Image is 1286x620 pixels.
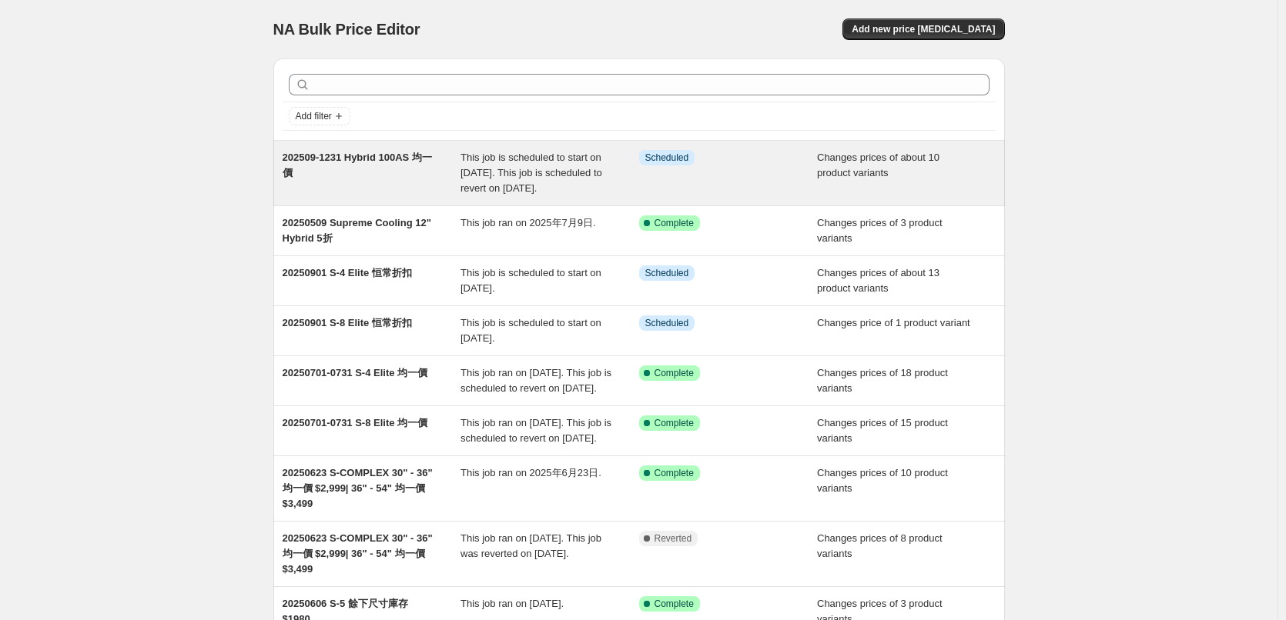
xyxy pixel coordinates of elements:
span: Changes prices of 15 product variants [817,417,948,444]
span: Complete [655,467,694,479]
span: Complete [655,417,694,429]
span: Add filter [296,110,332,122]
span: Add new price [MEDICAL_DATA] [852,23,995,35]
span: Reverted [655,532,692,545]
span: Changes prices of 10 product variants [817,467,948,494]
span: Scheduled [645,267,689,279]
span: This job is scheduled to start on [DATE]. This job is scheduled to revert on [DATE]. [460,152,602,194]
span: This job ran on [DATE]. This job is scheduled to revert on [DATE]. [460,367,611,394]
span: This job is scheduled to start on [DATE]. [460,267,601,294]
span: 20250901 S-8 Elite 恒常折扣 [283,317,412,328]
span: This job ran on [DATE]. This job is scheduled to revert on [DATE]. [460,417,611,444]
span: Changes prices of 18 product variants [817,367,948,394]
span: Changes prices of 3 product variants [817,217,943,244]
span: Complete [655,598,694,610]
button: Add filter [289,107,350,125]
span: Changes prices of about 13 product variants [817,267,939,294]
span: 20250701-0731 S-4 Elite 均一價 [283,367,428,378]
span: 20250509 Supreme Cooling 12" Hybrid 5折 [283,217,431,244]
span: 20250901 S-4 Elite 恒常折扣 [283,267,412,278]
span: Scheduled [645,152,689,164]
span: 20250623 S-COMPLEX 30" - 36" 均一價 $2,999| 36" - 54" 均一價 $3,499 [283,467,433,509]
span: Complete [655,367,694,379]
span: 20250701-0731 S-8 Elite 均一價 [283,417,428,428]
span: Changes price of 1 product variant [817,317,970,328]
span: Changes prices of 8 product variants [817,532,943,559]
span: This job ran on [DATE]. This job was reverted on [DATE]. [460,532,601,559]
span: Complete [655,217,694,229]
span: 20250623 S-COMPLEX 30" - 36" 均一價 $2,999| 36" - 54" 均一價 $3,499 [283,532,433,575]
button: Add new price [MEDICAL_DATA] [842,18,1004,40]
span: This job is scheduled to start on [DATE]. [460,317,601,344]
span: This job ran on 2025年6月23日. [460,467,601,478]
span: 202509-1231 Hybrid 100AS 均一價 [283,152,432,178]
span: This job ran on [DATE]. [460,598,564,609]
span: Scheduled [645,317,689,329]
span: This job ran on 2025年7月9日. [460,217,596,228]
span: Changes prices of about 10 product variants [817,152,939,178]
span: NA Bulk Price Editor [273,21,420,38]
